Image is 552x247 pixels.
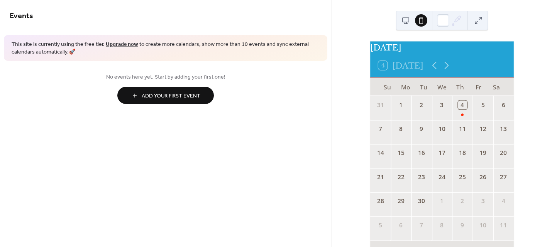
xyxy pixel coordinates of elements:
div: 5 [478,101,487,109]
div: 23 [417,173,426,181]
div: 27 [499,173,508,181]
div: 3 [437,101,446,109]
div: 4 [458,101,467,109]
div: 11 [458,124,467,133]
div: 10 [478,221,487,230]
div: 18 [458,149,467,158]
div: 8 [437,221,446,230]
div: Th [451,78,469,96]
div: 4 [499,197,508,205]
div: Mo [396,78,415,96]
div: 30 [417,197,426,205]
span: This site is currently using the free tier. to create more calendars, show more than 10 events an... [12,41,320,56]
div: Fr [469,78,487,96]
div: 19 [478,149,487,158]
div: 22 [396,173,405,181]
div: 6 [499,101,508,109]
span: Add Your First Event [142,92,200,100]
span: No events here yet. Start by adding your first one! [10,73,322,81]
div: 24 [437,173,446,181]
a: Upgrade now [106,39,138,50]
div: 28 [376,197,384,205]
div: 10 [437,124,446,133]
div: 1 [437,197,446,205]
div: [DATE] [370,41,514,53]
div: We [433,78,451,96]
div: 20 [499,149,508,158]
div: 12 [478,124,487,133]
div: 6 [396,221,405,230]
div: 9 [417,124,426,133]
div: Su [378,78,396,96]
div: Sa [487,78,505,96]
div: 5 [376,221,384,230]
div: 14 [376,149,384,158]
div: 9 [458,221,467,230]
span: Events [10,8,33,24]
button: Add Your First Event [117,87,214,104]
div: 13 [499,124,508,133]
div: 26 [478,173,487,181]
div: 31 [376,101,384,109]
div: 17 [437,149,446,158]
div: 21 [376,173,384,181]
div: Tu [415,78,433,96]
div: 1 [396,101,405,109]
div: 2 [458,197,467,205]
a: Add Your First Event [10,87,322,104]
div: 8 [396,124,405,133]
div: 2 [417,101,426,109]
div: 7 [376,124,384,133]
div: 3 [478,197,487,205]
div: 16 [417,149,426,158]
div: 7 [417,221,426,230]
div: 25 [458,173,467,181]
div: 15 [396,149,405,158]
div: 29 [396,197,405,205]
div: 11 [499,221,508,230]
